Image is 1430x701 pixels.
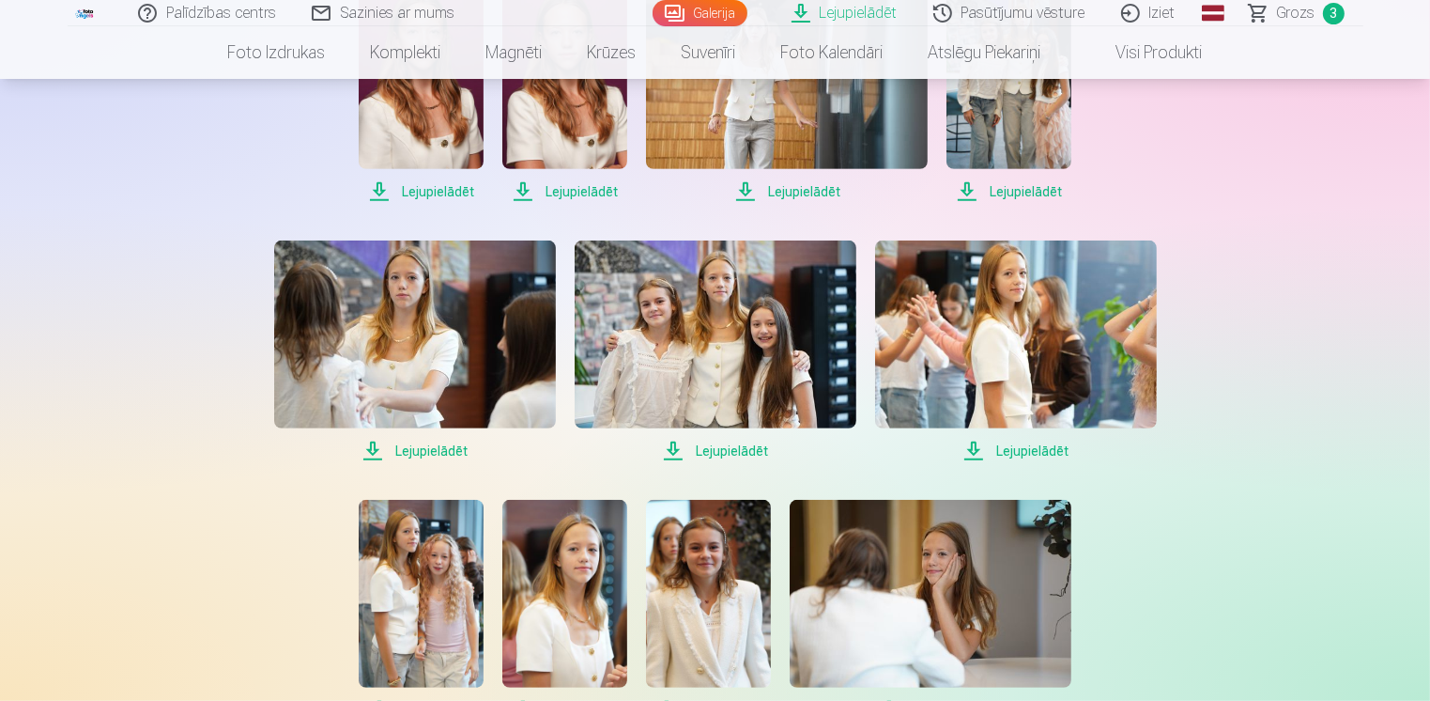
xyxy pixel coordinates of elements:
[1277,2,1315,24] span: Grozs
[659,26,759,79] a: Suvenīri
[906,26,1064,79] a: Atslēgu piekariņi
[1323,3,1345,24] span: 3
[875,241,1157,462] a: Lejupielādēt
[359,180,484,203] span: Lejupielādēt
[646,180,928,203] span: Lejupielādēt
[759,26,906,79] a: Foto kalendāri
[575,241,856,462] a: Lejupielādēt
[565,26,659,79] a: Krūzes
[348,26,464,79] a: Komplekti
[1064,26,1225,79] a: Visi produkti
[575,440,856,462] span: Lejupielādēt
[206,26,348,79] a: Foto izdrukas
[502,180,627,203] span: Lejupielādēt
[274,241,556,462] a: Lejupielādēt
[75,8,96,19] img: /fa1
[946,180,1071,203] span: Lejupielādēt
[875,440,1157,462] span: Lejupielādēt
[464,26,565,79] a: Magnēti
[274,440,556,462] span: Lejupielādēt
